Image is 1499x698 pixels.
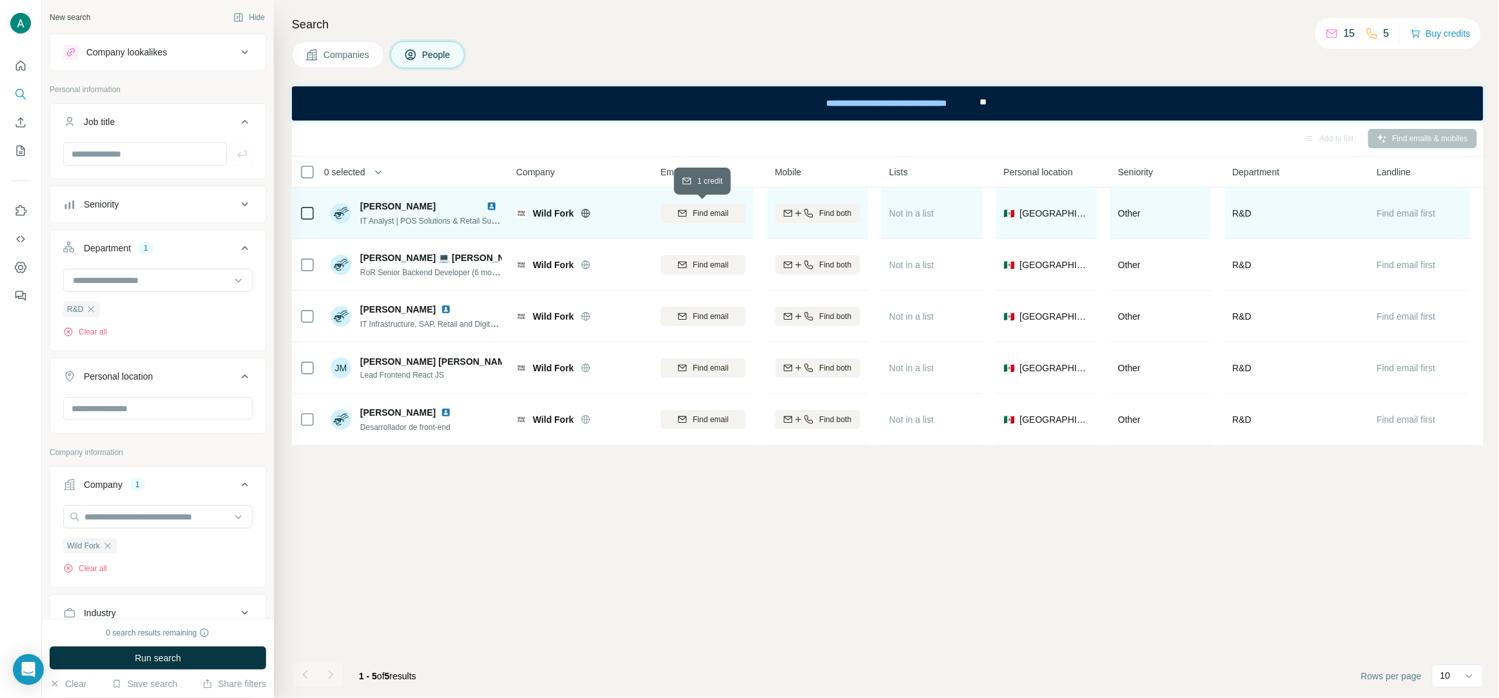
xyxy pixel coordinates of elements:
[533,310,574,323] span: Wild Fork
[10,199,31,222] button: Use Surfe on LinkedIn
[819,311,851,322] span: Find both
[360,355,514,368] span: [PERSON_NAME] [PERSON_NAME]
[67,540,100,552] span: Wild Fork
[516,260,527,270] img: Logo of Wild Fork
[1361,670,1422,683] span: Rows per page
[84,198,119,211] div: Seniority
[10,139,31,162] button: My lists
[661,307,746,326] button: Find email
[441,304,451,315] img: LinkedIn logo
[1411,24,1471,43] button: Buy credits
[331,409,351,430] img: Avatar
[331,306,351,327] img: Avatar
[516,414,527,425] img: Logo of Wild Fork
[441,407,451,418] img: LinkedIn logo
[775,307,860,326] button: Find both
[84,370,153,383] div: Personal location
[1344,26,1355,41] p: 15
[67,304,83,315] span: R&D
[516,311,527,322] img: Logo of Wild Fork
[819,259,851,271] span: Find both
[359,671,416,681] span: results
[889,363,934,373] span: Not in a list
[63,563,107,574] button: Clear all
[84,115,115,128] div: Job title
[360,201,436,211] span: [PERSON_NAME]
[516,166,555,179] span: Company
[1233,166,1280,179] span: Department
[1004,258,1015,271] span: 🇲🇽
[10,54,31,77] button: Quick start
[385,671,390,681] span: 5
[533,362,574,374] span: Wild Fork
[1118,166,1153,179] span: Seniority
[10,284,31,307] button: Feedback
[661,358,746,378] button: Find email
[661,410,746,429] button: Find email
[84,242,131,255] div: Department
[1004,413,1015,426] span: 🇲🇽
[10,256,31,279] button: Dashboard
[13,654,44,685] div: Open Intercom Messenger
[130,479,145,490] div: 1
[693,311,728,322] span: Find email
[50,189,266,220] button: Seniority
[1004,207,1015,220] span: 🇲🇽
[360,423,450,432] span: Desarrollador de front-end
[533,207,574,220] span: Wild Fork
[661,204,746,223] button: Find email
[1377,363,1436,373] span: Find email first
[360,251,528,264] span: [PERSON_NAME] 💻 [PERSON_NAME]
[1004,362,1015,374] span: 🇲🇽
[1118,208,1141,218] span: Other
[50,469,266,505] button: Company1
[1020,207,1089,220] span: [GEOGRAPHIC_DATA]
[50,106,266,142] button: Job title
[360,215,509,226] span: IT Analyst | POS Solutions & Retail Support
[10,111,31,134] button: Enrich CSV
[224,8,274,27] button: Hide
[819,208,851,219] span: Find both
[775,358,860,378] button: Find both
[889,311,934,322] span: Not in a list
[1020,310,1089,323] span: [GEOGRAPHIC_DATA]
[377,671,385,681] span: of
[360,406,436,419] span: [PERSON_NAME]
[819,362,851,374] span: Find both
[50,12,90,23] div: New search
[50,233,266,269] button: Department1
[1440,669,1451,682] p: 10
[775,166,802,179] span: Mobile
[1118,311,1141,322] span: Other
[1020,362,1089,374] span: [GEOGRAPHIC_DATA]
[693,259,728,271] span: Find email
[889,208,934,218] span: Not in a list
[292,86,1484,121] iframe: Banner
[106,627,210,639] div: 0 search results remaining
[324,166,365,179] span: 0 selected
[1377,208,1436,218] span: Find email first
[359,671,377,681] span: 1 - 5
[889,166,908,179] span: Lists
[360,267,535,277] span: RoR Senior Backend Developer (6 month contract)
[1233,362,1252,374] span: R&D
[10,228,31,251] button: Use Surfe API
[1233,207,1252,220] span: R&D
[661,255,746,275] button: Find email
[889,414,934,425] span: Not in a list
[10,82,31,106] button: Search
[661,166,683,179] span: Email
[50,597,266,628] button: Industry
[1020,258,1089,271] span: [GEOGRAPHIC_DATA]
[50,447,266,458] p: Company information
[1377,414,1436,425] span: Find email first
[50,361,266,397] button: Personal location
[693,414,728,425] span: Find email
[516,208,527,218] img: Logo of Wild Fork
[516,363,527,373] img: Logo of Wild Fork
[1377,166,1411,179] span: Landline
[775,204,860,223] button: Find both
[422,48,452,61] span: People
[202,677,266,690] button: Share filters
[50,37,266,68] button: Company lookalikes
